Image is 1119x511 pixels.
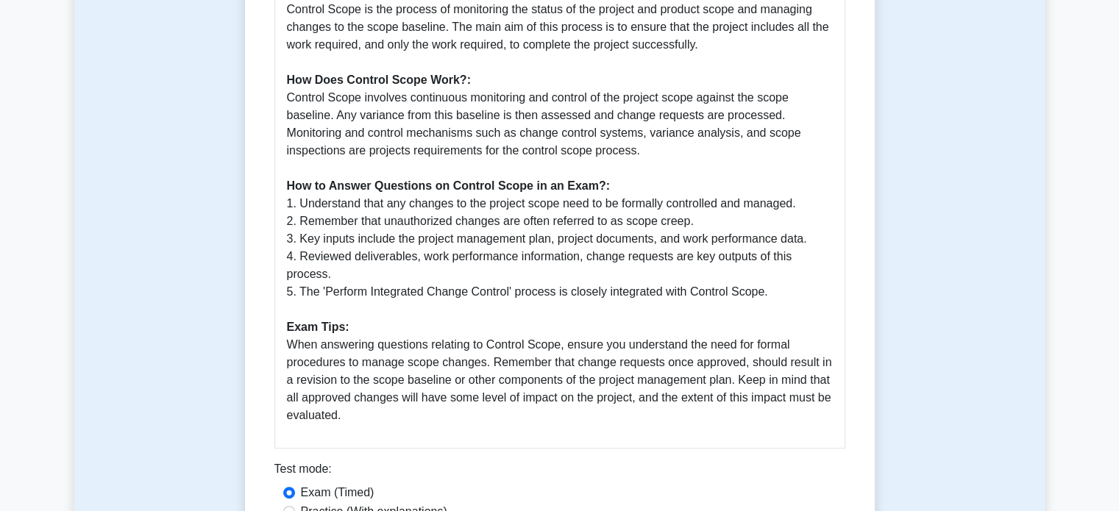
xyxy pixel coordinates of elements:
b: How Does Control Scope Work?: [287,74,471,86]
b: Exam Tips: [287,321,349,333]
b: How to Answer Questions on Control Scope in an Exam?: [287,179,610,192]
div: Test mode: [274,460,845,484]
label: Exam (Timed) [301,484,374,501]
